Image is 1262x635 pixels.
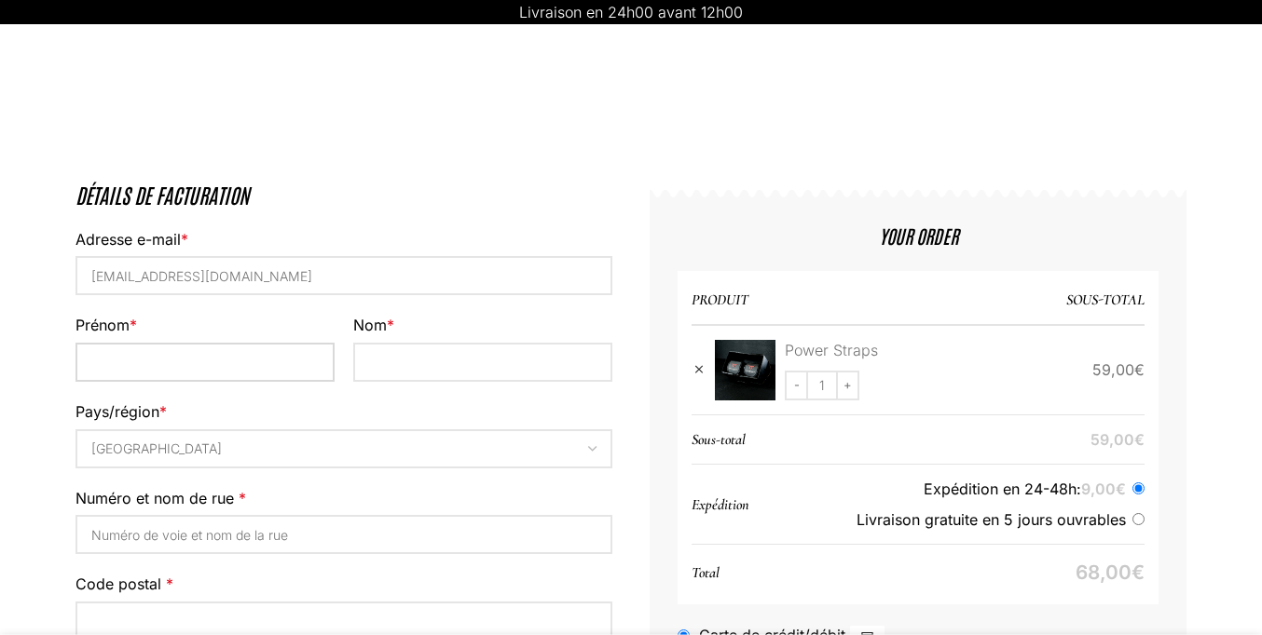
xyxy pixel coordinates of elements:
label: Adresse e-mail [75,228,612,252]
th: Sous-total [692,415,755,464]
input: - [785,371,808,400]
label: Code postal [75,573,612,597]
span: Pays/région [75,429,612,468]
span: € [1116,480,1126,498]
img: Power Straps [715,340,775,400]
span: Suisse [77,431,610,466]
th: Total [692,548,729,597]
th: Sous-total [918,276,1145,324]
span: € [1134,360,1145,379]
h4: YOUR ORDER [879,223,958,249]
bdi: 59,00 [1091,430,1145,449]
label: Numéro et nom de rue [75,487,612,511]
th: Produit [692,276,918,324]
bdi: 68,00 [1076,561,1145,584]
label: Pays/région [75,400,612,425]
input: Quantité de produits [808,371,836,400]
input: + [836,371,859,400]
input: Numéro de voie et nom de la rue [75,515,612,554]
label: Nom [353,314,612,338]
h3: Détails de facturation [75,181,612,209]
th: Expédition [692,480,759,529]
a: Remove this item [687,358,710,382]
span: € [1132,561,1145,584]
span: € [1134,430,1145,449]
label: Prénom [75,314,335,338]
bdi: 59,00 [1092,360,1145,379]
span: Power Straps [785,340,878,360]
label: Livraison gratuite en 5 jours ouvrables [770,509,1145,530]
p: Livraison en 24h00 avant 12h00 [519,5,743,20]
label: Expédition en 24-48h: [770,479,1145,499]
bdi: 9,00 [1081,480,1126,498]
